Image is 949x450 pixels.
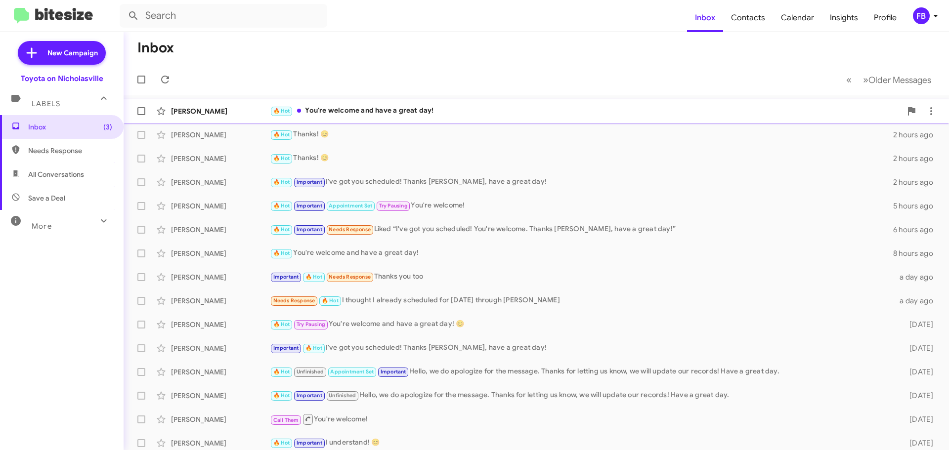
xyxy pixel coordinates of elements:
[270,413,894,425] div: You're welcome!
[270,342,894,354] div: I've got you scheduled! Thanks [PERSON_NAME], have a great day!
[171,343,270,353] div: [PERSON_NAME]
[270,437,894,449] div: I understand! 😊
[894,272,941,282] div: a day ago
[273,417,299,423] span: Call Them
[137,40,174,56] h1: Inbox
[305,274,322,280] span: 🔥 Hot
[857,70,937,90] button: Next
[171,391,270,401] div: [PERSON_NAME]
[270,224,893,235] div: Liked “I've got you scheduled! You're welcome. Thanks [PERSON_NAME], have a great day!”
[171,201,270,211] div: [PERSON_NAME]
[893,201,941,211] div: 5 hours ago
[270,295,894,306] div: I thought I already scheduled for [DATE] through [PERSON_NAME]
[893,225,941,235] div: 6 hours ago
[270,319,894,330] div: You're welcome and have a great day! 😊
[171,248,270,258] div: [PERSON_NAME]
[270,153,893,164] div: Thanks! 😊
[28,169,84,179] span: All Conversations
[894,438,941,448] div: [DATE]
[687,3,723,32] a: Inbox
[894,296,941,306] div: a day ago
[297,179,322,185] span: Important
[329,226,371,233] span: Needs Response
[297,226,322,233] span: Important
[273,155,290,162] span: 🔥 Hot
[270,105,902,117] div: You're welcome and have a great day!
[297,368,324,375] span: Unfinished
[28,146,112,156] span: Needs Response
[28,122,112,132] span: Inbox
[273,368,290,375] span: 🔥 Hot
[47,48,98,58] span: New Campaign
[297,392,322,399] span: Important
[18,41,106,65] a: New Campaign
[270,129,893,140] div: Thanks! 😊
[866,3,905,32] a: Profile
[273,345,299,351] span: Important
[273,179,290,185] span: 🔥 Hot
[273,203,290,209] span: 🔥 Hot
[297,440,322,446] span: Important
[273,274,299,280] span: Important
[841,70,937,90] nav: Page navigation example
[868,75,931,85] span: Older Messages
[171,272,270,282] div: [PERSON_NAME]
[894,367,941,377] div: [DATE]
[171,320,270,329] div: [PERSON_NAME]
[894,391,941,401] div: [DATE]
[330,368,374,375] span: Appointment Set
[773,3,822,32] a: Calendar
[273,440,290,446] span: 🔥 Hot
[297,203,322,209] span: Important
[28,193,65,203] span: Save a Deal
[822,3,866,32] a: Insights
[894,414,941,424] div: [DATE]
[329,274,371,280] span: Needs Response
[32,222,52,231] span: More
[270,176,893,188] div: I've got you scheduled! Thanks [PERSON_NAME], have a great day!
[863,74,868,86] span: »
[171,296,270,306] div: [PERSON_NAME]
[894,343,941,353] div: [DATE]
[322,297,339,304] span: 🔥 Hot
[270,200,893,211] div: You're welcome!
[913,7,930,24] div: FB
[305,345,322,351] span: 🔥 Hot
[329,392,356,399] span: Unfinished
[171,414,270,424] div: [PERSON_NAME]
[273,226,290,233] span: 🔥 Hot
[894,320,941,329] div: [DATE]
[379,203,408,209] span: Try Pausing
[270,271,894,283] div: Thanks you too
[171,225,270,235] div: [PERSON_NAME]
[273,108,290,114] span: 🔥 Hot
[723,3,773,32] a: Contacts
[273,297,315,304] span: Needs Response
[329,203,372,209] span: Appointment Set
[893,177,941,187] div: 2 hours ago
[270,366,894,377] div: Hello, we do apologize for the message. Thanks for letting us know, we will update our records! H...
[270,390,894,401] div: Hello, we do apologize for the message. Thanks for letting us know, we will update our records! H...
[103,122,112,132] span: (3)
[171,177,270,187] div: [PERSON_NAME]
[171,106,270,116] div: [PERSON_NAME]
[171,438,270,448] div: [PERSON_NAME]
[270,247,893,259] div: You're welcome and have a great day!
[171,367,270,377] div: [PERSON_NAME]
[905,7,938,24] button: FB
[273,131,290,138] span: 🔥 Hot
[32,99,60,108] span: Labels
[846,74,852,86] span: «
[840,70,858,90] button: Previous
[120,4,327,28] input: Search
[893,130,941,140] div: 2 hours ago
[273,250,290,256] span: 🔥 Hot
[21,74,103,83] div: Toyota on Nicholasville
[273,321,290,327] span: 🔥 Hot
[893,154,941,164] div: 2 hours ago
